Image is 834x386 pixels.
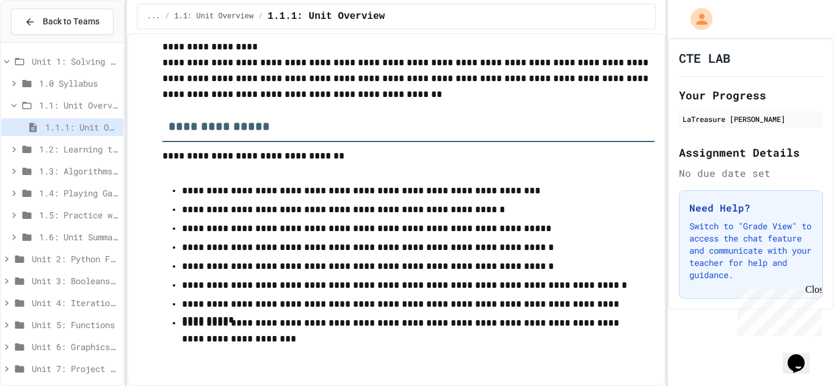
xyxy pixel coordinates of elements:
[11,9,114,35] button: Back to Teams
[39,99,118,112] span: 1.1: Unit Overview
[267,9,385,24] span: 1.1.1: Unit Overview
[43,15,100,28] span: Back to Teams
[39,165,118,177] span: 1.3: Algorithms - from Pseudocode to Flowcharts
[683,113,819,124] div: LaTreasure [PERSON_NAME]
[689,220,813,281] p: Switch to "Grade View" to access the chat feature and communicate with your teacher for help and ...
[32,296,118,309] span: Unit 4: Iteration and Random Numbers
[175,12,254,21] span: 1.1: Unit Overview
[39,209,118,221] span: 1.5: Practice with Algorithms
[39,187,118,199] span: 1.4: Playing Games
[147,12,161,21] span: ...
[32,340,118,353] span: Unit 6: Graphics Programming
[679,87,823,104] h2: Your Progress
[689,201,813,215] h3: Need Help?
[32,318,118,331] span: Unit 5: Functions
[39,231,118,243] span: 1.6: Unit Summary
[32,55,118,68] span: Unit 1: Solving Problems in Computer Science
[32,274,118,287] span: Unit 3: Booleans and Conditionals
[783,337,822,374] iframe: chat widget
[679,166,823,180] div: No due date set
[679,49,730,66] h1: CTE LAB
[5,5,84,77] div: Chat with us now!Close
[39,143,118,155] span: 1.2: Learning to Solve Hard Problems
[733,284,822,336] iframe: chat widget
[32,362,118,375] span: Unit 7: Project - Tell a Story
[32,252,118,265] span: Unit 2: Python Fundamentals
[258,12,263,21] span: /
[678,5,716,33] div: My Account
[45,121,118,134] span: 1.1.1: Unit Overview
[39,77,118,90] span: 1.0 Syllabus
[165,12,169,21] span: /
[679,144,823,161] h2: Assignment Details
